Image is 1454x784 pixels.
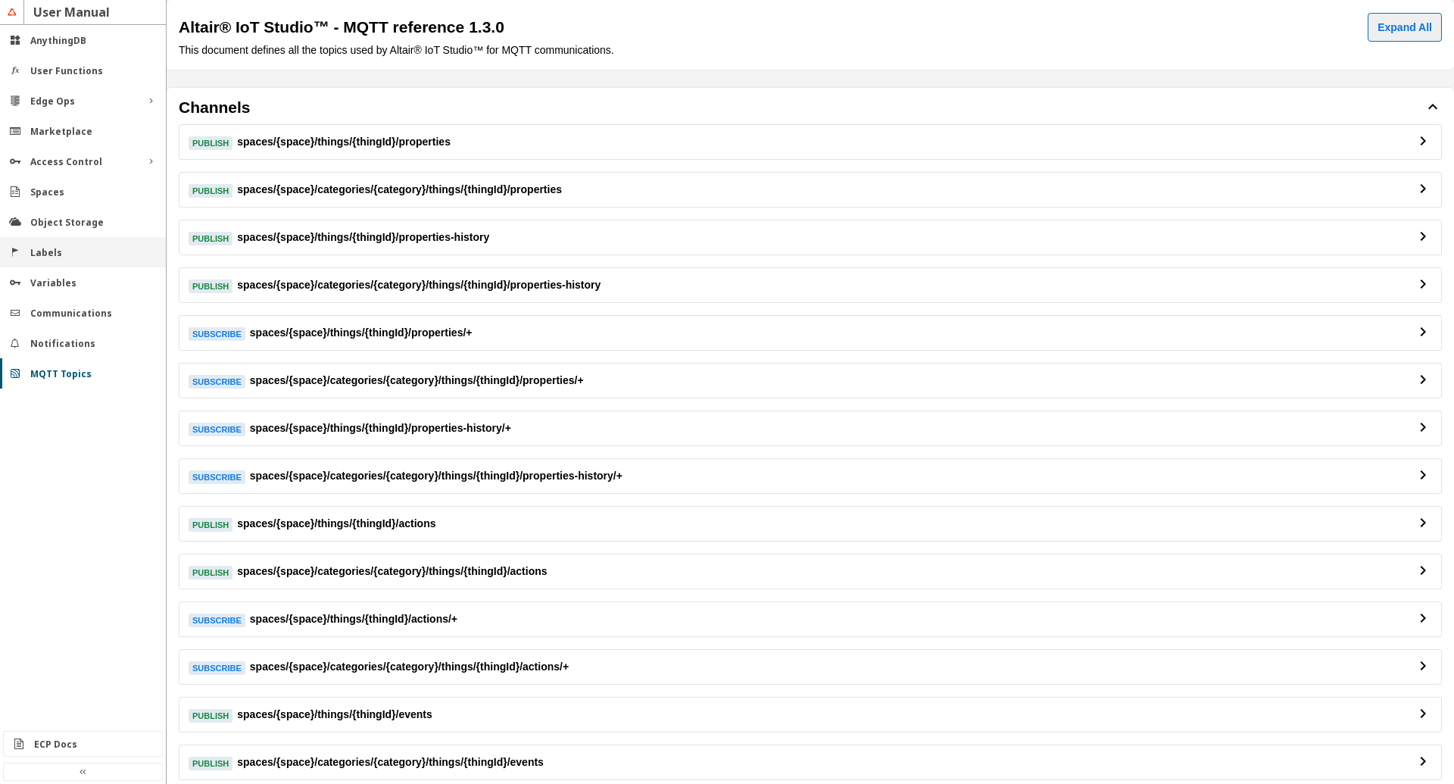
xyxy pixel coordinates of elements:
[250,325,473,341] span: spaces/{space}/things/{thingId}/properties/+
[189,614,245,627] span: Subscribe
[250,611,457,627] span: spaces/{space}/things/{thingId}/actions/+
[1378,21,1432,33] span: Expand All
[189,375,245,389] span: Subscribe
[189,232,232,245] span: Publish
[1368,13,1442,42] button: Expand All
[237,564,547,579] span: spaces/{space}/categories/{category}/things/{thingId}/actions
[179,18,464,36] span: Altair® IoT Studio™ - MQTT reference
[189,423,245,436] span: Subscribe
[237,516,435,532] span: spaces/{space}/things/{thingId}/actions
[189,136,232,150] span: Publish
[189,661,245,675] span: Subscribe
[179,42,1442,58] p: This document defines all the topics used by Altair® IoT Studio™ for MQTT communications.
[189,566,232,579] span: Publish
[189,280,232,293] span: Publish
[469,20,504,35] span: 1.3.0
[189,327,245,341] span: Subscribe
[250,468,622,484] span: spaces/{space}/categories/{category}/things/{thingId}/properties-history/+
[179,100,1424,115] h2: Channels
[237,277,601,293] span: spaces/{space}/categories/{category}/things/{thingId}/properties-history
[237,182,562,198] span: spaces/{space}/categories/{category}/things/{thingId}/properties
[250,659,569,675] span: spaces/{space}/categories/{category}/things/{thingId}/actions/+
[189,184,232,198] span: Publish
[237,134,451,150] span: spaces/{space}/things/{thingId}/properties
[237,754,544,770] span: spaces/{space}/categories/{category}/things/{thingId}/events
[237,230,489,245] span: spaces/{space}/things/{thingId}/properties-history
[250,373,584,389] span: spaces/{space}/categories/{category}/things/{thingId}/properties/+
[237,707,432,723] span: spaces/{space}/things/{thingId}/events
[189,757,232,770] span: Publish
[189,470,245,484] span: Subscribe
[189,518,232,532] span: Publish
[250,420,511,436] span: spaces/{space}/things/{thingId}/properties-history/+
[189,709,232,723] span: Publish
